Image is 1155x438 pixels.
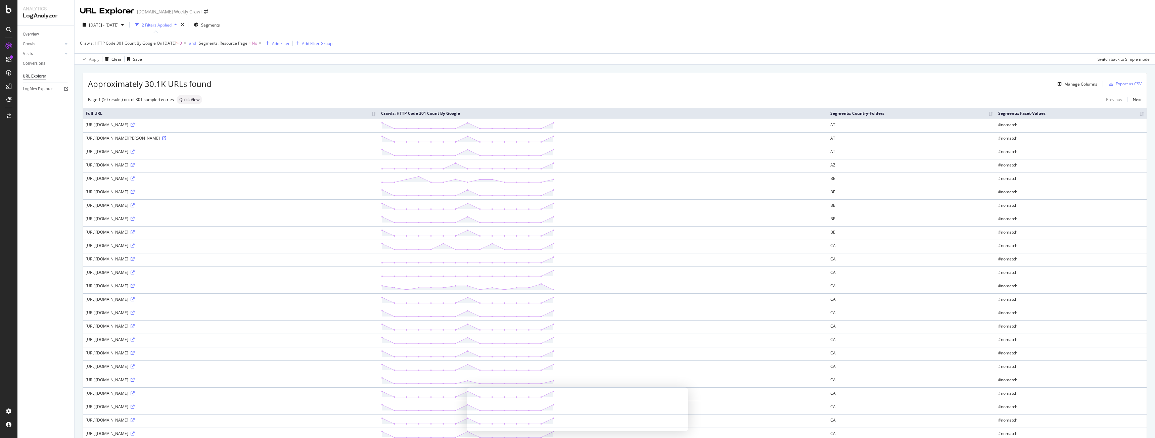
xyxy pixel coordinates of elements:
div: [URL][DOMAIN_NAME] [86,243,376,248]
td: #nomatch [996,159,1147,173]
td: AT [828,132,996,146]
td: #nomatch [996,374,1147,387]
td: CA [828,280,996,293]
a: Overview [23,31,70,38]
button: Manage Columns [1055,80,1097,88]
div: [URL][DOMAIN_NAME] [86,310,376,315]
span: Quick View [179,98,199,102]
td: #nomatch [996,414,1147,428]
div: Add Filter Group [302,41,332,46]
td: #nomatch [996,146,1147,159]
td: #nomatch [996,266,1147,280]
div: Page 1 (50 results) out of 301 sampled entries [88,97,174,102]
td: BE [828,213,996,226]
div: Apply [89,56,99,62]
td: BE [828,186,996,199]
div: Add Filter [272,41,290,46]
td: CA [828,320,996,334]
div: [URL][DOMAIN_NAME] [86,390,376,396]
span: No [252,39,257,48]
td: #nomatch [996,253,1147,266]
div: [URL][DOMAIN_NAME] [86,256,376,262]
div: [URL][DOMAIN_NAME] [86,337,376,342]
span: > [176,40,179,46]
td: #nomatch [996,173,1147,186]
div: [URL][DOMAIN_NAME] [86,283,376,289]
div: LogAnalyzer [23,12,69,20]
div: [URL][DOMAIN_NAME] [86,189,376,195]
th: Full URL: activate to sort column ascending [83,108,378,119]
td: CA [828,266,996,280]
th: Crawls: HTTP Code 301 Count By Google [378,108,828,119]
div: [URL][DOMAIN_NAME] [86,404,376,409]
div: [URL][DOMAIN_NAME] [86,377,376,383]
button: Clear [102,54,122,64]
div: Clear [111,56,122,62]
button: Add Filter Group [293,39,332,47]
td: #nomatch [996,320,1147,334]
div: Manage Columns [1064,81,1097,87]
button: 2 Filters Applied [132,19,180,30]
th: Segments: Country-Folders: activate to sort column ascending [828,108,996,119]
div: [URL][DOMAIN_NAME] [86,149,376,154]
a: Next [1127,95,1142,104]
td: #nomatch [996,240,1147,253]
td: #nomatch [996,360,1147,374]
td: #nomatch [996,401,1147,414]
div: Switch back to Simple mode [1098,56,1150,62]
div: 2 Filters Applied [142,22,172,28]
div: [DOMAIN_NAME] Weekly Crawl [137,8,201,15]
div: [URL][DOMAIN_NAME] [86,417,376,423]
td: CA [828,387,996,401]
div: arrow-right-arrow-left [204,9,208,14]
div: [URL][DOMAIN_NAME][PERSON_NAME] [86,135,376,141]
td: #nomatch [996,199,1147,213]
td: CA [828,347,996,360]
td: #nomatch [996,387,1147,401]
button: Segments [191,19,223,30]
div: Save [133,56,142,62]
div: Crawls [23,41,35,48]
span: Crawls: HTTP Code 301 Count By Google [80,40,156,46]
div: [URL][DOMAIN_NAME] [86,176,376,181]
button: [DATE] - [DATE] [80,19,127,30]
span: 0 [180,39,182,48]
div: Conversions [23,60,45,67]
td: #nomatch [996,307,1147,320]
a: Logfiles Explorer [23,86,70,93]
td: #nomatch [996,119,1147,132]
td: AT [828,146,996,159]
td: #nomatch [996,280,1147,293]
div: [URL][DOMAIN_NAME] [86,363,376,369]
td: #nomatch [996,132,1147,146]
button: Save [125,54,142,64]
td: CA [828,360,996,374]
td: #nomatch [996,213,1147,226]
div: [URL][DOMAIN_NAME] [86,350,376,356]
div: [URL][DOMAIN_NAME] [86,122,376,128]
a: Crawls [23,41,63,48]
div: Export as CSV [1116,81,1142,87]
div: times [180,21,185,28]
td: BE [828,173,996,186]
div: [URL][DOMAIN_NAME] [86,323,376,329]
div: [URL][DOMAIN_NAME] [86,270,376,275]
td: AZ [828,159,996,173]
td: #nomatch [996,186,1147,199]
div: Visits [23,50,33,57]
button: Apply [80,54,99,64]
td: AT [828,119,996,132]
a: Visits [23,50,63,57]
td: CA [828,334,996,347]
td: CA [828,307,996,320]
td: BE [828,199,996,213]
div: Analytics [23,5,69,12]
span: Approximately 30.1K URLs found [88,78,212,90]
div: Logfiles Explorer [23,86,53,93]
button: and [189,40,196,46]
button: Add Filter [263,39,290,47]
iframe: Survey from Botify [467,387,688,431]
button: Export as CSV [1106,79,1142,89]
td: #nomatch [996,347,1147,360]
span: = [248,40,251,46]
